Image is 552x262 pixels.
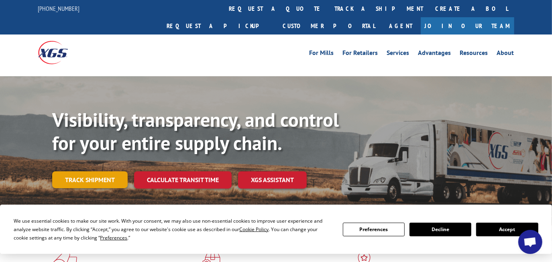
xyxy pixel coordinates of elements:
[310,50,334,59] a: For Mills
[52,171,128,188] a: Track shipment
[387,50,409,59] a: Services
[38,4,80,12] a: [PHONE_NUMBER]
[14,217,333,242] div: We use essential cookies to make our site work. With your consent, we may also use non-essential ...
[518,230,542,254] a: Open chat
[100,234,127,241] span: Preferences
[52,107,339,155] b: Visibility, transparency, and control for your entire supply chain.
[497,50,514,59] a: About
[476,223,538,236] button: Accept
[460,50,488,59] a: Resources
[277,17,381,35] a: Customer Portal
[161,17,277,35] a: Request a pickup
[381,17,421,35] a: Agent
[239,226,269,233] span: Cookie Policy
[343,50,378,59] a: For Retailers
[134,171,232,189] a: Calculate transit time
[421,17,514,35] a: Join Our Team
[238,171,307,189] a: XGS ASSISTANT
[418,50,451,59] a: Advantages
[343,223,405,236] button: Preferences
[409,223,471,236] button: Decline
